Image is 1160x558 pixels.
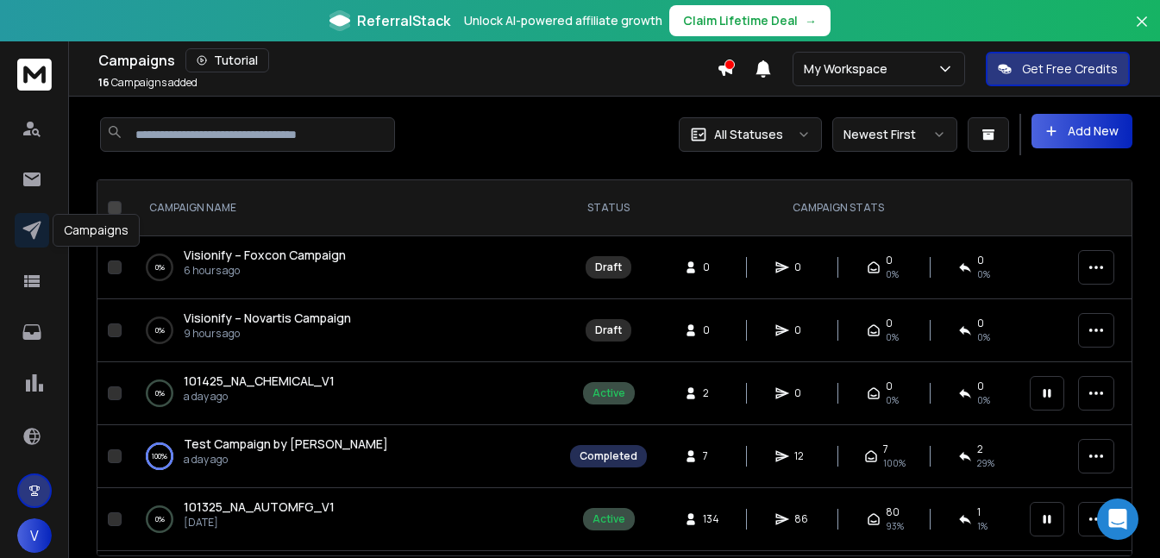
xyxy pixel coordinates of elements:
p: 9 hours ago [184,327,351,341]
span: 0% [886,393,899,407]
p: 0 % [155,385,165,402]
p: 0 % [155,259,165,276]
th: CAMPAIGN STATS [657,180,1019,236]
span: → [805,12,817,29]
td: 100%Test Campaign by [PERSON_NAME]a day ago [129,425,560,488]
span: 1 % [977,519,988,533]
button: Get Free Credits [986,52,1130,86]
a: Visionify – Novartis Campaign [184,310,351,327]
span: 0 [977,317,984,330]
span: 29 % [977,456,994,470]
th: STATUS [560,180,657,236]
span: 0 [886,379,893,393]
p: a day ago [184,390,335,404]
p: [DATE] [184,516,335,530]
p: a day ago [184,453,388,467]
span: 2 [703,386,720,400]
button: V [17,518,52,553]
p: Get Free Credits [1022,60,1118,78]
p: 0 % [155,322,165,339]
p: Campaigns added [98,76,198,90]
span: 0 [703,323,720,337]
span: 86 [794,512,812,526]
span: 0 [703,260,720,274]
div: Campaigns [98,48,717,72]
div: Draft [595,323,622,337]
button: Claim Lifetime Deal→ [669,5,831,36]
p: 0 % [155,511,165,528]
p: 6 hours ago [184,264,346,278]
span: ReferralStack [357,10,450,31]
span: 0 [794,323,812,337]
span: Visionify – Novartis Campaign [184,310,351,326]
p: Unlock AI-powered affiliate growth [464,12,662,29]
p: My Workspace [804,60,894,78]
div: Draft [595,260,622,274]
div: Active [593,386,625,400]
span: 16 [98,75,110,90]
span: 0% [977,330,990,344]
button: Close banner [1131,10,1153,52]
span: 12 [794,449,812,463]
p: All Statuses [714,126,783,143]
td: 0%Visionify – Foxcon Campaign6 hours ago [129,236,560,299]
span: 7 [703,449,720,463]
span: 101325_NA_AUTOMFG_V1 [184,498,335,515]
a: 101425_NA_CHEMICAL_V1 [184,373,335,390]
td: 0%Visionify – Novartis Campaign9 hours ago [129,299,560,362]
a: Test Campaign by [PERSON_NAME] [184,436,388,453]
span: 93 % [886,519,904,533]
span: 0 [977,379,984,393]
td: 0%101325_NA_AUTOMFG_V1[DATE] [129,488,560,551]
span: Test Campaign by [PERSON_NAME] [184,436,388,452]
span: 0 [886,254,893,267]
div: Active [593,512,625,526]
p: 100 % [152,448,167,465]
span: 0 [886,317,893,330]
button: Add New [1031,114,1132,148]
th: CAMPAIGN NAME [129,180,560,236]
div: Completed [580,449,637,463]
button: Tutorial [185,48,269,72]
span: 2 [977,442,983,456]
a: Visionify – Foxcon Campaign [184,247,346,264]
button: Newest First [832,117,957,152]
span: 0% [977,267,990,281]
span: 0% [886,267,899,281]
span: 0 [977,254,984,267]
span: 100 % [883,456,906,470]
span: 1 [977,505,981,519]
div: Campaigns [53,214,140,247]
span: 80 [886,505,900,519]
span: Visionify – Foxcon Campaign [184,247,346,263]
span: 0 [794,386,812,400]
span: 134 [703,512,720,526]
span: 7 [883,442,888,456]
td: 0%101425_NA_CHEMICAL_V1a day ago [129,362,560,425]
span: 0 [794,260,812,274]
a: 101325_NA_AUTOMFG_V1 [184,498,335,516]
div: Open Intercom Messenger [1097,498,1138,540]
span: 0% [886,330,899,344]
span: 0% [977,393,990,407]
span: 101425_NA_CHEMICAL_V1 [184,373,335,389]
